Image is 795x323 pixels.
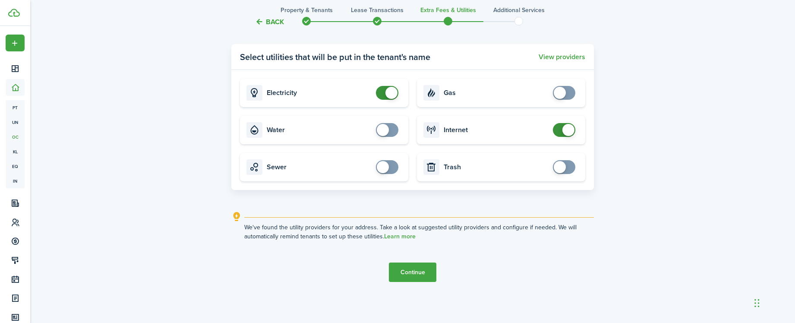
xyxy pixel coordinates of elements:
card-title: Trash [444,163,549,171]
a: eq [6,159,25,174]
img: TenantCloud [8,9,20,17]
h3: Property & Tenants [281,6,333,15]
iframe: Chat Widget [752,282,795,323]
explanation-description: We've found the utility providers for your address. Take a look at suggested utility providers an... [244,223,594,241]
button: Continue [389,263,436,282]
card-title: Electricity [267,89,372,97]
button: Back [255,17,284,26]
h3: Lease Transactions [351,6,404,15]
panel-main-title: Select utilities that will be put in the tenant's name [240,51,430,63]
card-title: Gas [444,89,549,97]
card-title: Internet [444,126,549,134]
button: Open menu [6,35,25,51]
a: in [6,174,25,188]
a: un [6,115,25,130]
card-title: Sewer [267,163,372,171]
button: View providers [539,53,585,61]
h3: Additional Services [493,6,545,15]
a: oc [6,130,25,144]
a: Learn more [384,233,416,240]
a: kl [6,144,25,159]
h3: Extra fees & Utilities [420,6,476,15]
div: Drag [754,290,760,316]
card-title: Water [267,126,372,134]
a: pt [6,100,25,115]
i: outline [231,212,242,222]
